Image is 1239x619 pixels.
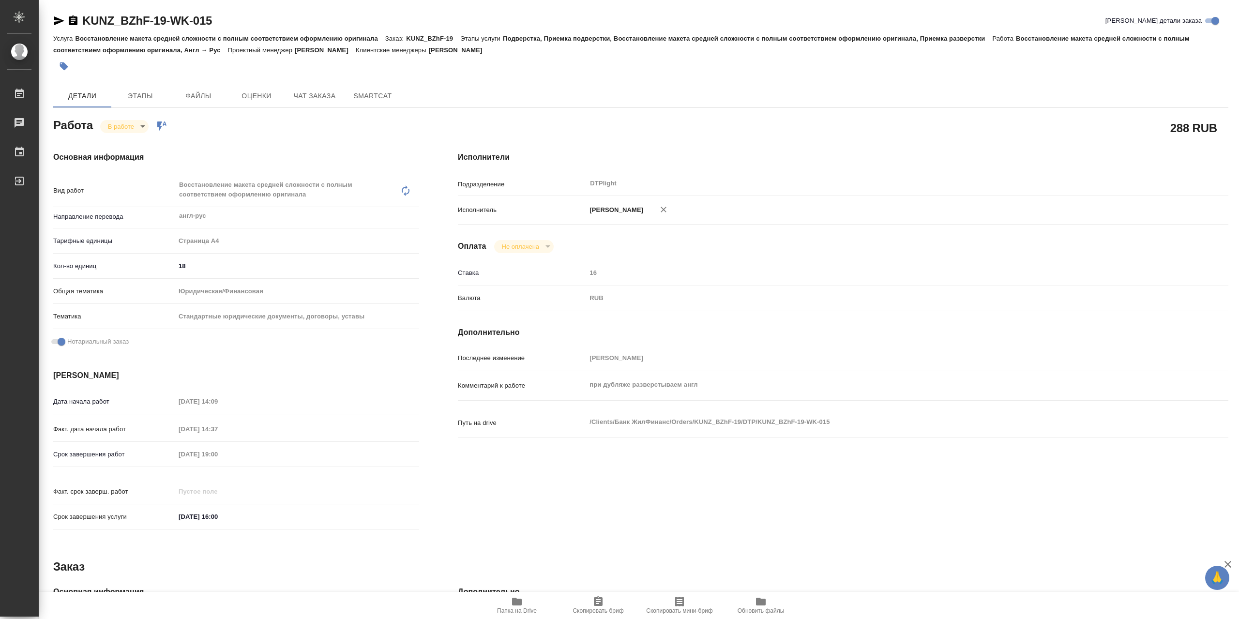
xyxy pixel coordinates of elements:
button: Скопировать ссылку для ЯМессенджера [53,15,65,27]
p: Работа [992,35,1016,42]
p: [PERSON_NAME] [429,46,490,54]
p: Комментарий к работе [458,381,586,391]
button: 🙏 [1205,566,1229,590]
span: Детали [59,90,106,102]
button: Добавить тэг [53,56,75,77]
button: Обновить файлы [720,592,801,619]
h2: Заказ [53,559,85,574]
h4: Дополнительно [458,586,1228,598]
p: Ставка [458,268,586,278]
p: Последнее изменение [458,353,586,363]
h2: Работа [53,116,93,133]
h4: Оплата [458,241,486,252]
p: Тематика [53,312,175,321]
span: Нотариальный заказ [67,337,129,347]
input: ✎ Введи что-нибудь [175,510,260,524]
span: Обновить файлы [738,607,785,614]
button: Папка на Drive [476,592,558,619]
h4: Исполнители [458,151,1228,163]
div: В работе [100,120,149,133]
p: Тарифные единицы [53,236,175,246]
h4: [PERSON_NAME] [53,370,419,381]
span: Оценки [233,90,280,102]
p: Срок завершения услуги [53,512,175,522]
button: Удалить исполнителя [653,199,674,220]
textarea: /Clients/Банк ЖилФинанс/Orders/KUNZ_BZhF-19/DTP/KUNZ_BZhF-19-WK-015 [586,414,1164,430]
p: Проектный менеджер [228,46,295,54]
p: Направление перевода [53,212,175,222]
p: Вид работ [53,186,175,196]
textarea: при дубляже разверстываем англ [586,377,1164,393]
button: Скопировать мини-бриф [639,592,720,619]
div: Страница А4 [175,233,419,249]
input: Пустое поле [175,447,260,461]
button: Не оплачена [499,242,542,251]
h4: Основная информация [53,586,419,598]
button: Скопировать ссылку [67,15,79,27]
div: RUB [586,290,1164,306]
input: Пустое поле [175,394,260,408]
input: ✎ Введи что-нибудь [175,259,419,273]
h2: 288 RUB [1170,120,1217,136]
p: Этапы услуги [460,35,503,42]
input: Пустое поле [586,266,1164,280]
p: Заказ: [385,35,406,42]
input: Пустое поле [175,484,260,498]
span: Скопировать бриф [573,607,623,614]
span: SmartCat [349,90,396,102]
p: Факт. дата начала работ [53,424,175,434]
span: Чат заказа [291,90,338,102]
p: Подверстка, Приемка подверстки, Восстановление макета средней сложности с полным соответствием оф... [503,35,992,42]
p: Путь на drive [458,418,586,428]
span: Этапы [117,90,164,102]
p: Клиентские менеджеры [356,46,429,54]
p: Валюта [458,293,586,303]
p: Услуга [53,35,75,42]
input: Пустое поле [586,351,1164,365]
span: 🙏 [1209,568,1225,588]
p: Кол-во единиц [53,261,175,271]
span: Скопировать мини-бриф [646,607,712,614]
p: Факт. срок заверш. работ [53,487,175,497]
span: Файлы [175,90,222,102]
div: Стандартные юридические документы, договоры, уставы [175,308,419,325]
button: В работе [105,122,137,131]
p: [PERSON_NAME] [586,205,643,215]
a: KUNZ_BZhF-19-WK-015 [82,14,212,27]
p: [PERSON_NAME] [295,46,356,54]
p: Общая тематика [53,287,175,296]
h4: Дополнительно [458,327,1228,338]
p: KUNZ_BZhF-19 [406,35,460,42]
div: Юридическая/Финансовая [175,283,419,300]
p: Срок завершения работ [53,450,175,459]
p: Дата начала работ [53,397,175,407]
h4: Основная информация [53,151,419,163]
p: Восстановление макета средней сложности с полным соответствием оформлению оригинала [75,35,385,42]
span: Папка на Drive [497,607,537,614]
div: В работе [494,240,554,253]
p: Исполнитель [458,205,586,215]
p: Подразделение [458,180,586,189]
span: [PERSON_NAME] детали заказа [1105,16,1202,26]
button: Скопировать бриф [558,592,639,619]
input: Пустое поле [175,422,260,436]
